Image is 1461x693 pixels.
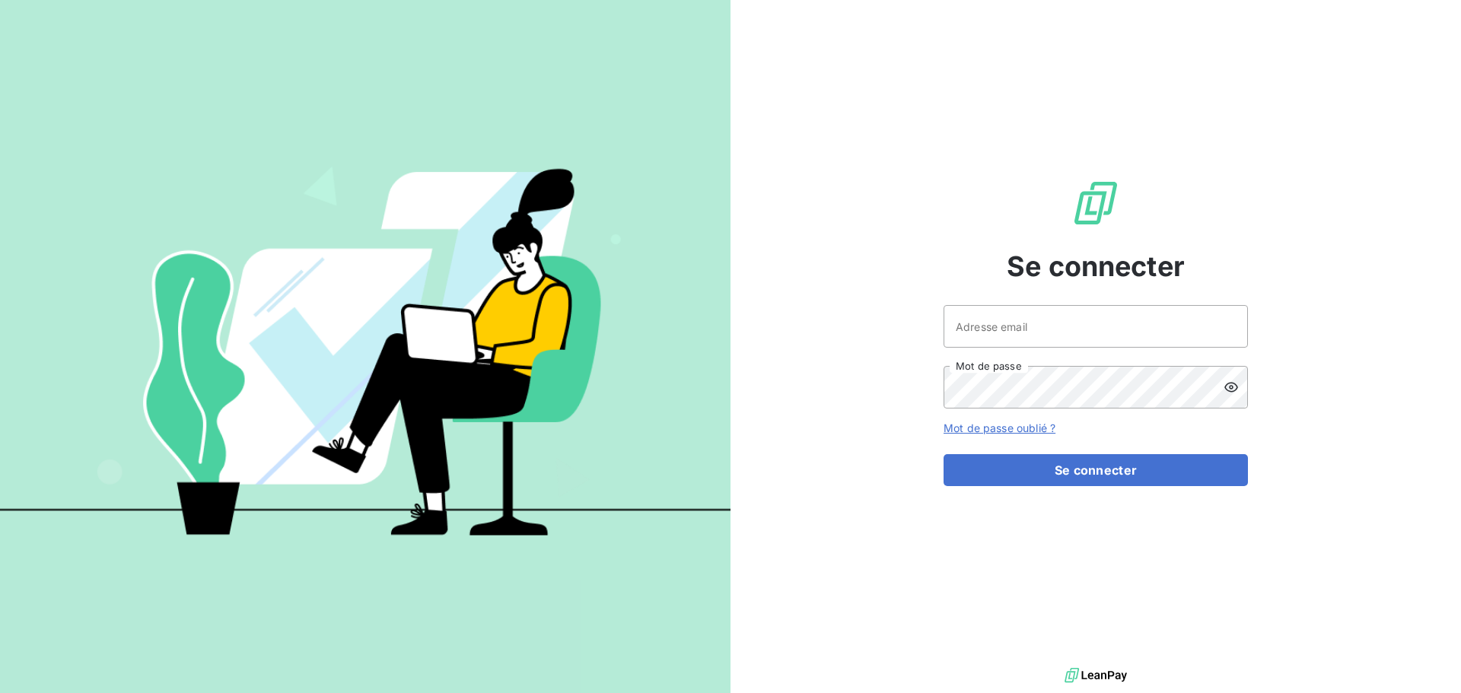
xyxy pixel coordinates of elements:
img: logo [1065,664,1127,687]
img: Logo LeanPay [1071,179,1120,227]
input: placeholder [944,305,1248,348]
span: Se connecter [1007,246,1185,287]
a: Mot de passe oublié ? [944,421,1055,434]
button: Se connecter [944,454,1248,486]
